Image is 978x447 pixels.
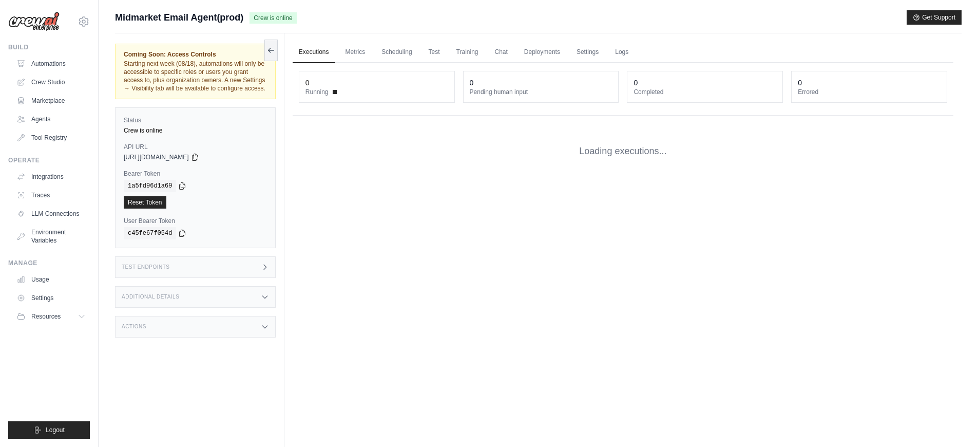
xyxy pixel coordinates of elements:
button: Logout [8,421,90,439]
label: Bearer Token [124,170,267,178]
a: Logs [609,42,635,63]
label: API URL [124,143,267,151]
a: Test [423,42,446,63]
h3: Actions [122,324,146,330]
a: Reset Token [124,196,166,209]
a: Metrics [339,42,372,63]
a: Agents [12,111,90,127]
div: Build [8,43,90,51]
a: Automations [12,55,90,72]
span: Crew is online [250,12,296,24]
span: Running [305,88,329,96]
code: 1a5fd96d1a69 [124,180,176,192]
code: c45fe67f054d [124,227,176,239]
a: Traces [12,187,90,203]
a: Scheduling [375,42,418,63]
a: Deployments [518,42,566,63]
a: Integrations [12,169,90,185]
a: Settings [12,290,90,306]
div: Operate [8,156,90,164]
span: Logout [46,426,65,434]
div: Loading executions... [293,128,953,175]
a: Crew Studio [12,74,90,90]
a: Tool Registry [12,129,90,146]
span: [URL][DOMAIN_NAME] [124,153,189,161]
a: Marketplace [12,92,90,109]
div: 0 [798,78,802,88]
span: Midmarket Email Agent(prod) [115,10,243,25]
h3: Test Endpoints [122,264,170,270]
div: 0 [305,78,310,88]
a: Environment Variables [12,224,90,249]
a: Settings [570,42,605,63]
span: Resources [31,312,61,321]
a: Executions [293,42,335,63]
img: Logo [8,12,60,31]
span: Starting next week (08/18), automations will only be accessible to specific roles or users you gr... [124,60,265,92]
dt: Errored [798,88,941,96]
dt: Completed [634,88,776,96]
a: Training [450,42,485,63]
button: Resources [12,308,90,325]
div: Manage [8,259,90,267]
label: Status [124,116,267,124]
div: Crew is online [124,126,267,135]
h3: Additional Details [122,294,179,300]
label: User Bearer Token [124,217,267,225]
div: 0 [470,78,474,88]
a: Chat [489,42,514,63]
button: Get Support [907,10,962,25]
a: Usage [12,271,90,288]
a: LLM Connections [12,206,90,222]
span: Coming Soon: Access Controls [124,50,267,59]
dt: Pending human input [470,88,612,96]
div: 0 [634,78,638,88]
